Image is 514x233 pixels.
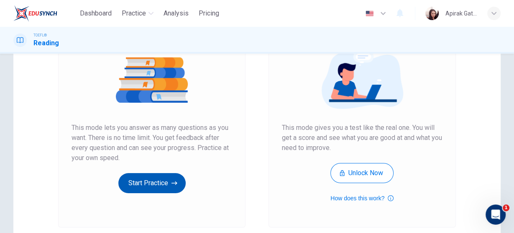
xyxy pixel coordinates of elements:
[425,7,439,20] img: Profile picture
[80,8,112,18] span: Dashboard
[364,10,375,17] img: en
[77,6,115,21] button: Dashboard
[486,205,506,225] iframe: Intercom live chat
[118,6,157,21] button: Practice
[160,6,192,21] button: Analysis
[330,163,394,183] button: Unlock Now
[330,193,394,203] button: How does this work?
[503,205,509,211] span: 1
[282,123,442,153] span: This mode gives you a test like the real one. You will get a score and see what you are good at a...
[195,6,222,21] button: Pricing
[13,5,57,22] img: EduSynch logo
[445,8,477,18] div: Apirak Gate-im
[33,32,47,38] span: TOEFL®
[164,8,189,18] span: Analysis
[122,8,146,18] span: Practice
[118,173,186,193] button: Start Practice
[199,8,219,18] span: Pricing
[72,123,232,163] span: This mode lets you answer as many questions as you want. There is no time limit. You get feedback...
[13,5,77,22] a: EduSynch logo
[33,38,59,48] h1: Reading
